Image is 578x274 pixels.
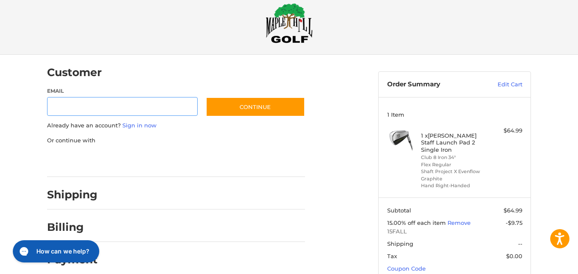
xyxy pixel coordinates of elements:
[387,240,413,247] span: Shipping
[47,136,305,145] p: Or continue with
[504,207,522,214] span: $64.99
[387,227,522,236] span: 15FALL
[421,168,486,182] li: Shaft Project X Evenflow Graphite
[206,97,305,117] button: Continue
[122,122,157,129] a: Sign in now
[47,87,198,95] label: Email
[266,3,313,43] img: Maple Hill Golf
[9,237,102,265] iframe: Gorgias live chat messenger
[387,207,411,214] span: Subtotal
[387,111,522,118] h3: 1 Item
[387,219,448,226] span: 15.00% off each item
[387,253,397,259] span: Tax
[117,153,181,168] iframe: PayPal-paylater
[47,221,97,234] h2: Billing
[47,121,305,130] p: Already have an account?
[421,182,486,189] li: Hand Right-Handed
[47,188,98,201] h2: Shipping
[518,240,522,247] span: --
[506,219,522,226] span: -$9.75
[190,153,254,168] iframe: PayPal-venmo
[421,154,486,161] li: Club 8 Iron 34°
[44,153,109,168] iframe: PayPal-paypal
[387,80,479,89] h3: Order Summary
[448,219,471,226] a: Remove
[506,253,522,259] span: $0.00
[421,161,486,168] li: Flex Regular
[479,80,522,89] a: Edit Cart
[47,66,102,79] h2: Customer
[421,132,486,153] h4: 1 x [PERSON_NAME] Staff Launch Pad 2 Single Iron
[489,127,522,135] div: $64.99
[387,265,426,272] a: Coupon Code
